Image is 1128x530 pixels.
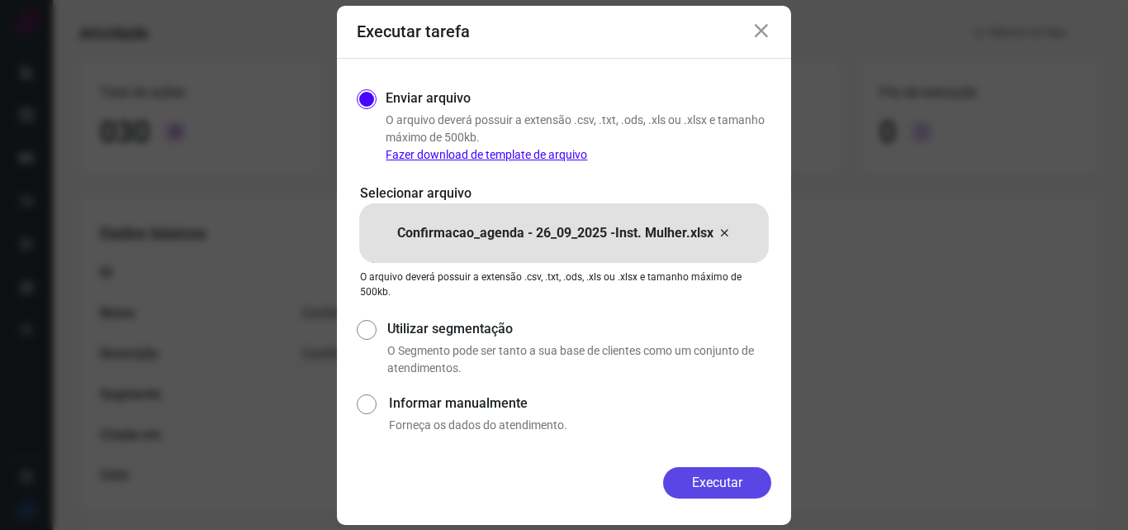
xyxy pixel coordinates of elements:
label: Enviar arquivo [386,88,471,108]
p: Selecionar arquivo [360,184,768,203]
a: Fazer download de template de arquivo [386,148,587,161]
label: Informar manualmente [389,394,771,413]
button: Executar [663,467,771,499]
p: Forneça os dados do atendimento. [389,417,771,434]
h3: Executar tarefa [357,21,470,41]
p: O arquivo deverá possuir a extensão .csv, .txt, .ods, .xls ou .xlsx e tamanho máximo de 500kb. [386,112,771,164]
label: Utilizar segmentação [387,319,771,339]
p: O arquivo deverá possuir a extensão .csv, .txt, .ods, .xls ou .xlsx e tamanho máximo de 500kb. [360,270,768,299]
p: Confirmacao_agenda - 26_09_2025 -Inst. Mulher.xlsx [397,223,713,243]
p: O Segmento pode ser tanto a sua base de clientes como um conjunto de atendimentos. [387,342,771,377]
